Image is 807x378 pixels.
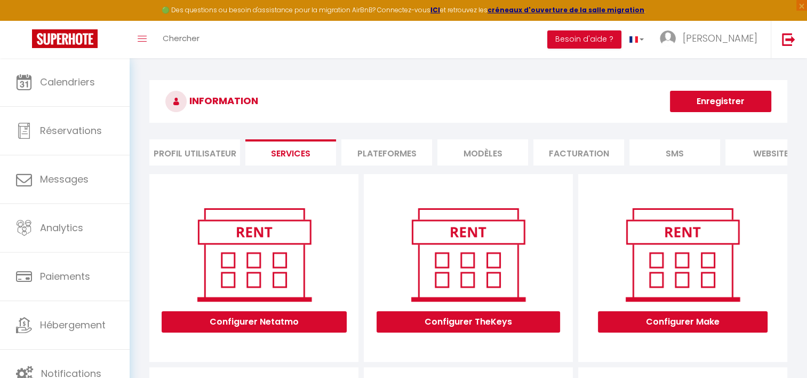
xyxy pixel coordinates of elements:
[598,311,768,333] button: Configurer Make
[660,30,676,46] img: ...
[149,80,787,123] h3: INFORMATION
[162,311,347,333] button: Configurer Netatmo
[400,203,536,306] img: rent.png
[670,91,771,112] button: Enregistrer
[9,4,41,36] button: Ouvrir le widget de chat LiveChat
[488,5,644,14] a: créneaux d'ouverture de la salle migration
[547,30,621,49] button: Besoin d'aide ?
[652,21,771,58] a: ... [PERSON_NAME]
[32,29,98,48] img: Super Booking
[614,203,750,306] img: rent.png
[629,139,720,166] li: SMS
[40,318,106,332] span: Hébergement
[40,172,89,186] span: Messages
[377,311,560,333] button: Configurer TheKeys
[40,75,95,89] span: Calendriers
[40,124,102,137] span: Réservations
[533,139,624,166] li: Facturation
[341,139,432,166] li: Plateformes
[683,31,757,45] span: [PERSON_NAME]
[437,139,528,166] li: MODÈLES
[430,5,440,14] a: ICI
[163,33,199,44] span: Chercher
[245,139,336,166] li: Services
[40,221,83,234] span: Analytics
[149,139,240,166] li: Profil Utilisateur
[40,270,90,283] span: Paiements
[186,203,322,306] img: rent.png
[782,33,795,46] img: logout
[155,21,207,58] a: Chercher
